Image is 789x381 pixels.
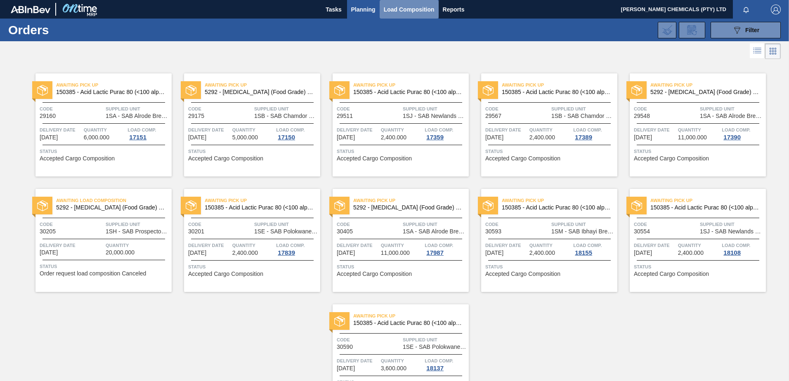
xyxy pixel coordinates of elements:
span: 30405 [337,228,353,235]
a: Load Comp.17389 [573,126,615,141]
span: Supplied Unit [106,220,170,228]
span: 150385 - Acid Lactic Purac 80 (<100 alpha)(25kg) [56,89,165,95]
span: 07/10/2025 [634,134,652,141]
span: 29160 [40,113,56,119]
div: 17390 [722,134,742,141]
a: statusAwaiting Pick Up150385 - Acid Lactic Purac 80 (<100 alpha)Code29511Supplied Unit1SJ - SAB N... [320,73,469,176]
span: 29567 [485,113,501,119]
span: 29548 [634,113,650,119]
img: status [334,85,345,96]
button: Filter [711,22,781,38]
img: status [334,200,345,211]
span: Quantity [381,241,423,249]
span: 08/04/2025 [188,250,206,256]
span: 30205 [40,228,56,235]
span: Supplied Unit [254,220,318,228]
a: Load Comp.18155 [573,241,615,256]
span: Status [634,263,764,271]
span: 29175 [188,113,204,119]
span: Code [188,220,252,228]
div: List Vision [750,43,765,59]
span: Load Comp. [276,241,305,249]
span: 06/19/2025 [188,134,206,141]
span: Accepted Cargo Composition [634,155,709,162]
img: status [631,85,642,96]
h1: Orders [8,25,132,35]
span: Status [337,147,467,155]
span: 07/04/2025 [485,134,503,141]
div: Order Review Request [679,22,705,38]
span: 1SE - SAB Polokwane Brewery [254,228,318,235]
span: Delivery Date [485,126,527,134]
div: 18155 [573,249,594,256]
span: Supplied Unit [403,220,467,228]
span: Awaiting Pick Up [502,81,617,89]
span: Delivery Date [188,241,230,249]
span: 2,400.000 [678,250,704,256]
span: 5,000.000 [232,134,258,141]
span: Awaiting Load Composition [56,196,172,205]
span: 1SB - SAB Chamdor Brewery [254,113,318,119]
span: 30593 [485,228,501,235]
span: Quantity [381,126,423,134]
span: Accepted Cargo Composition [188,271,263,277]
span: Load Comp. [128,126,156,134]
img: status [334,316,345,327]
span: Code [40,105,104,113]
span: 07/31/2025 [40,249,58,256]
span: Code [40,220,104,228]
span: 1SA - SAB Alrode Brewery [700,113,764,119]
span: Status [485,263,615,271]
span: Status [188,263,318,271]
span: 06/18/2025 [40,134,58,141]
img: status [37,85,48,96]
span: 30554 [634,228,650,235]
a: Load Comp.17390 [722,126,764,141]
span: 1SH - SAB Prospecton Brewery [106,228,170,235]
img: status [483,200,494,211]
span: 30590 [337,344,353,350]
span: Reports [443,5,465,14]
span: Accepted Cargo Composition [40,155,115,162]
span: Delivery Date [634,126,676,134]
div: 17359 [425,134,445,141]
span: Status [485,147,615,155]
span: Quantity [529,126,572,134]
span: Delivery Date [337,357,379,365]
span: 20,000.000 [106,249,135,256]
span: Awaiting Pick Up [353,196,469,205]
span: Code [337,336,401,344]
span: Quantity [529,241,572,249]
span: Awaiting Pick Up [205,81,320,89]
span: Code [337,105,401,113]
span: 2,400.000 [381,134,406,141]
span: 5292 - Calcium Chloride (Food Grade) flakes [353,205,462,211]
span: 150385 - Acid Lactic Purac 80 (<100 alpha)(25kg) [502,205,611,211]
span: Delivery Date [337,241,379,249]
span: Supplied Unit [403,336,467,344]
a: statusAwaiting Pick Up150385 - Acid Lactic Purac 80 (<100 alpha)(25kg)Code30201Supplied Unit1SE -... [172,189,320,292]
span: Code [188,105,252,113]
a: Load Comp.18137 [425,357,467,372]
div: 18108 [722,249,742,256]
span: Awaiting Pick Up [650,81,766,89]
span: 1SE - SAB Polokwane Brewery [403,344,467,350]
span: 2,400.000 [232,250,258,256]
a: Load Comp.18108 [722,241,764,256]
div: 17987 [425,249,445,256]
span: 3,600.000 [381,365,406,372]
span: 1SJ - SAB Newlands Brewery [700,228,764,235]
span: 1SA - SAB Alrode Brewery [106,113,170,119]
span: Supplied Unit [551,220,615,228]
img: status [186,85,196,96]
span: Awaiting Pick Up [353,312,469,320]
span: Status [188,147,318,155]
span: Supplied Unit [254,105,318,113]
div: 17839 [276,249,297,256]
span: Supplied Unit [106,105,170,113]
span: Delivery Date [40,126,82,134]
span: Code [634,105,698,113]
a: statusAwaiting Pick Up150385 - Acid Lactic Purac 80 (<100 alpha)(25kg)Code30593Supplied Unit1SM -... [469,189,617,292]
span: 07/03/2025 [337,134,355,141]
div: 17150 [276,134,297,141]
